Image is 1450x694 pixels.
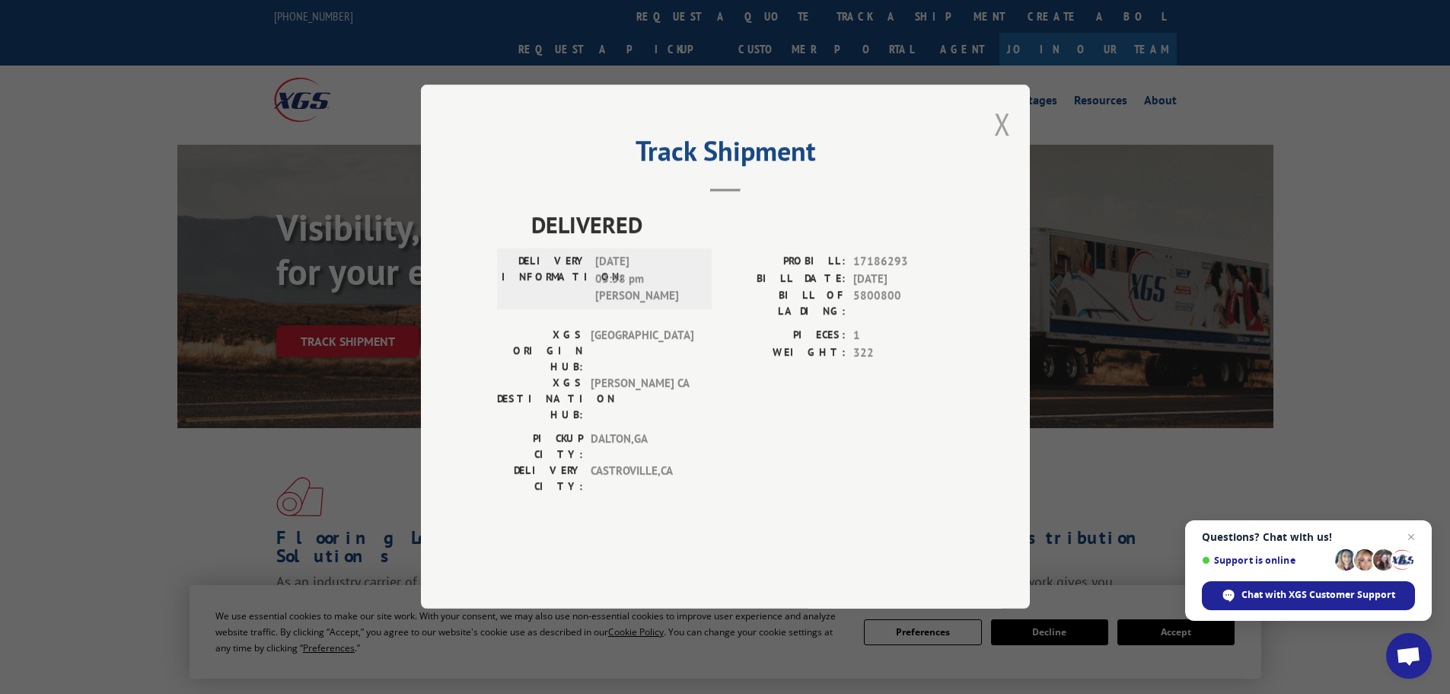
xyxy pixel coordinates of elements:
[595,254,698,305] span: [DATE] 03:58 pm [PERSON_NAME]
[591,376,693,424] span: [PERSON_NAME] CA
[853,288,954,320] span: 5800800
[725,288,846,320] label: BILL OF LADING:
[497,140,954,169] h2: Track Shipment
[853,328,954,345] span: 1
[725,270,846,288] label: BILL DATE:
[591,431,693,463] span: DALTON , GA
[531,208,954,242] span: DELIVERED
[853,344,954,362] span: 322
[1202,555,1330,566] span: Support is online
[1202,581,1415,610] div: Chat with XGS Customer Support
[853,270,954,288] span: [DATE]
[725,328,846,345] label: PIECES:
[502,254,588,305] label: DELIVERY INFORMATION:
[1241,588,1395,602] span: Chat with XGS Customer Support
[591,328,693,376] span: [GEOGRAPHIC_DATA]
[497,376,583,424] label: XGS DESTINATION HUB:
[1402,528,1420,546] span: Close chat
[853,254,954,271] span: 17186293
[497,328,583,376] label: XGS ORIGIN HUB:
[497,463,583,495] label: DELIVERY CITY:
[591,463,693,495] span: CASTROVILLE , CA
[994,104,1011,144] button: Close modal
[1386,633,1432,679] div: Open chat
[1202,531,1415,543] span: Questions? Chat with us!
[725,254,846,271] label: PROBILL:
[497,431,583,463] label: PICKUP CITY:
[725,344,846,362] label: WEIGHT:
